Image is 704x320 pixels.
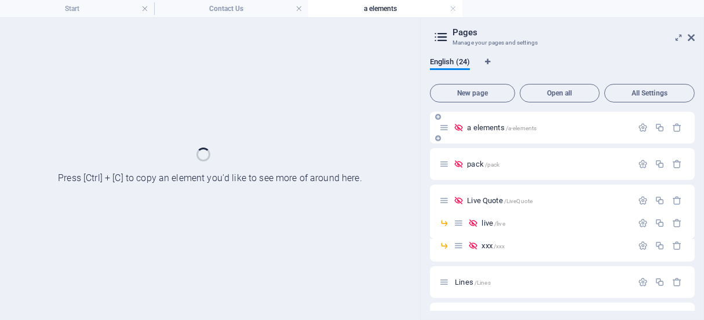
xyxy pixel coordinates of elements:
span: /live [494,220,505,227]
div: Lines/Lines [451,278,632,286]
span: Click to open page [467,160,499,168]
div: Settings [638,196,648,205]
div: Remove [672,241,682,251]
span: Click to open page [482,241,505,250]
div: Remove [672,277,682,287]
span: English (24) [430,55,470,71]
div: pack/pack [464,160,632,168]
span: New page [435,90,510,97]
button: New page [430,84,515,102]
div: Language Tabs [430,57,695,79]
div: Settings [638,123,648,133]
button: All Settings [604,84,695,102]
span: /xxx [494,243,505,249]
div: Duplicate [655,159,665,169]
h3: Manage your pages and settings [453,38,672,48]
div: live/live [478,219,632,227]
span: /LiveQuote [504,198,532,204]
div: Remove [672,218,682,228]
div: Settings [638,159,648,169]
h2: Pages [453,27,695,38]
div: Duplicate [655,196,665,205]
div: Remove [672,159,682,169]
span: /pack [485,161,500,168]
span: /Lines [475,279,491,286]
div: Settings [638,277,648,287]
span: Click to open page [455,278,491,286]
div: a elements/a-elements [464,124,632,131]
span: /a-elements [506,125,537,131]
div: Settings [638,241,648,251]
span: All Settings [610,90,690,97]
div: Duplicate [655,218,665,228]
button: Open all [520,84,600,102]
div: Remove [672,196,682,205]
div: Remove [672,123,682,133]
h4: a elements [308,2,462,15]
span: Click to open page [467,196,532,205]
div: Duplicate [655,123,665,133]
div: Settings [638,218,648,228]
h4: Contact Us [154,2,308,15]
span: Open all [525,90,594,97]
div: Live Quote/LiveQuote [464,197,632,204]
span: Click to open page [467,123,537,132]
div: Duplicate [655,277,665,287]
div: xxx/xxx [478,242,632,249]
div: Duplicate [655,241,665,251]
span: Click to open page [482,219,505,227]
